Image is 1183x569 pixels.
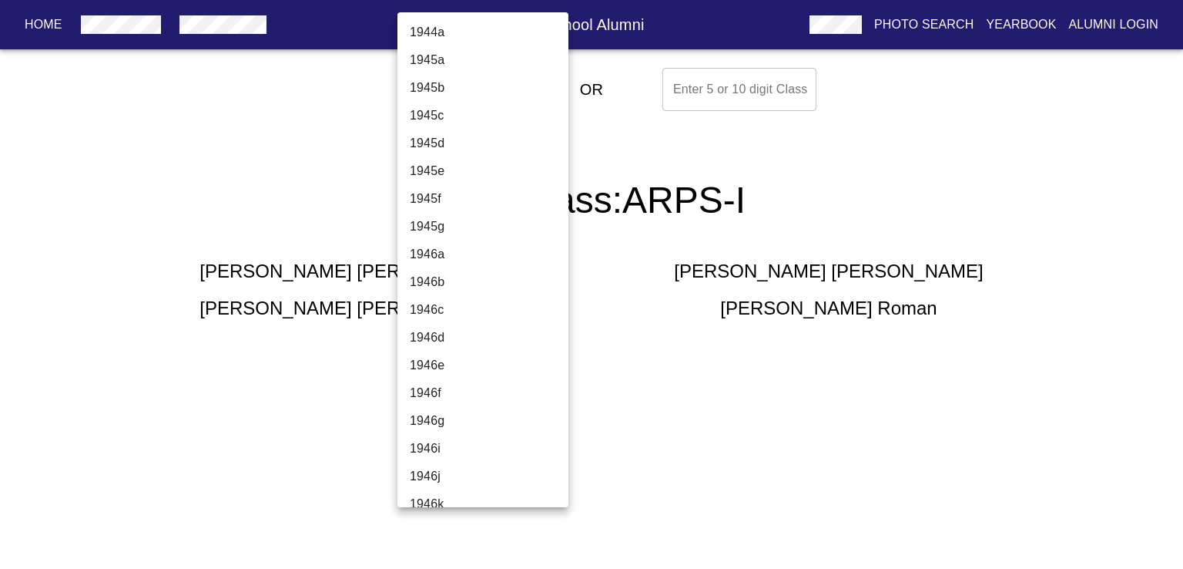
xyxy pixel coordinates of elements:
li: 1944a [397,19,580,46]
li: 1945c [397,102,580,130]
li: 1945b [397,74,580,102]
li: 1945f [397,185,580,213]
li: 1946g [397,407,580,435]
li: 1946k [397,490,580,518]
li: 1946a [397,241,580,268]
li: 1945d [397,130,580,157]
li: 1945g [397,213,580,241]
li: 1946f [397,379,580,407]
li: 1946i [397,435,580,463]
li: 1946c [397,296,580,324]
li: 1946j [397,463,580,490]
li: 1946d [397,324,580,352]
li: 1946b [397,268,580,296]
li: 1945a [397,46,580,74]
li: 1946e [397,352,580,379]
li: 1945e [397,157,580,185]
